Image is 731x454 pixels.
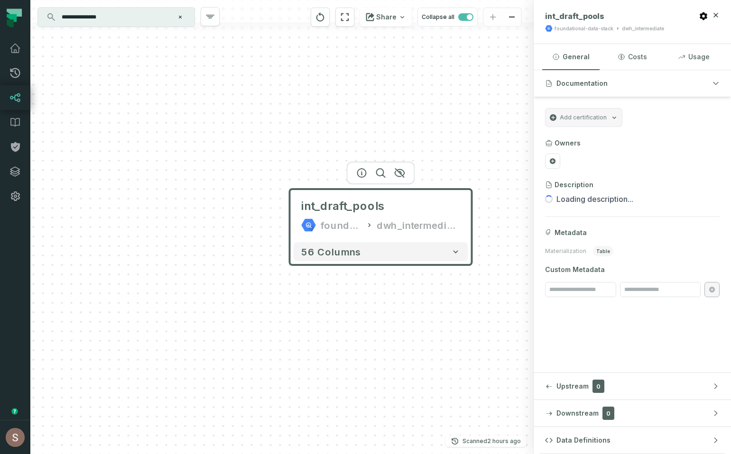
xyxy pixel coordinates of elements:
[556,79,608,88] span: Documentation
[502,8,521,27] button: zoom out
[555,138,581,148] h3: Owners
[556,381,589,391] span: Upstream
[360,8,412,27] button: Share
[301,246,361,257] span: 56 columns
[665,44,722,70] button: Usage
[417,8,478,27] button: Collapse all
[555,180,593,190] h3: Description
[10,407,19,416] div: Tooltip anchor
[555,228,587,237] span: Metadata
[545,108,622,127] button: Add certification
[176,12,185,22] button: Clear search query
[301,199,385,214] span: int_draft_pools
[603,44,661,70] button: Costs
[593,246,613,256] span: table
[534,70,731,97] button: Documentation
[542,44,600,70] button: General
[534,400,731,427] button: Downstream0
[556,409,599,418] span: Downstream
[545,11,604,21] span: int_draft_pools
[556,436,611,445] span: Data Definitions
[377,218,460,233] div: dwh_intermediate
[545,247,586,255] span: Materialization
[560,114,607,121] span: Add certification
[556,193,633,205] span: Loading description...
[6,428,25,447] img: avatar of Shay Gafniel
[602,407,614,420] span: 0
[534,427,731,454] button: Data Definitions
[555,25,613,32] div: foundational-data-stack
[463,436,521,446] p: Scanned
[320,218,362,233] div: foundational-data-stack
[545,265,720,274] span: Custom Metadata
[622,25,664,32] div: dwh_intermediate
[534,373,731,400] button: Upstream0
[487,437,521,445] relative-time: Sep 4, 2025, 8:10 AM GMT+3
[445,436,527,447] button: Scanned[DATE] 8:10:38 AM
[592,380,604,393] span: 0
